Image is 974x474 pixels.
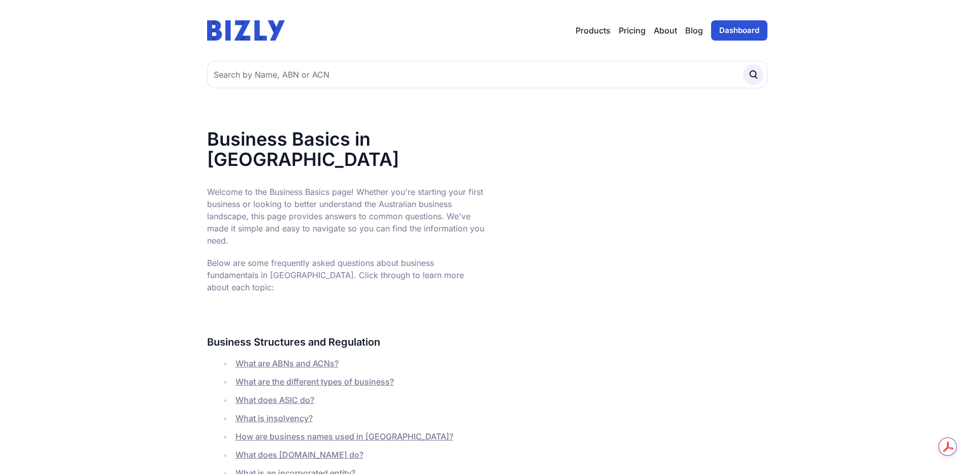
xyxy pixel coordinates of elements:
button: Products [576,24,611,37]
a: Blog [685,24,703,37]
a: What does ASIC do? [236,395,314,405]
p: Welcome to the Business Basics page! Whether you're starting your first business or looking to be... [207,186,487,247]
a: Dashboard [711,20,767,41]
a: How are business names used in [GEOGRAPHIC_DATA]? [236,431,453,442]
a: What are the different types of business? [236,377,394,387]
a: Pricing [619,24,646,37]
a: What are ABNs and ACNs? [236,358,339,368]
h3: Business Structures and Regulation [207,334,487,350]
h1: Business Basics in [GEOGRAPHIC_DATA] [207,129,487,170]
a: About [654,24,677,37]
a: What does [DOMAIN_NAME] do? [236,450,363,460]
input: Search by Name, ABN or ACN [207,61,767,88]
p: Below are some frequently asked questions about business fundamentals in [GEOGRAPHIC_DATA]. Click... [207,257,487,293]
a: What is insolvency? [236,413,313,423]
